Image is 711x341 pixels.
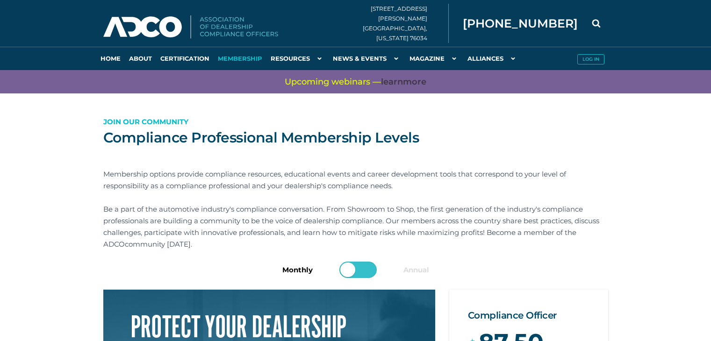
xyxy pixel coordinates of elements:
span: learn [381,77,403,87]
a: Home [96,47,125,70]
a: Magazine [405,47,463,70]
a: Log in [573,47,608,70]
span: [PHONE_NUMBER] [463,18,578,29]
div: [STREET_ADDRESS][PERSON_NAME] [GEOGRAPHIC_DATA], [US_STATE] 76034 [363,4,449,43]
label: Monthly [282,264,313,276]
p: Join our Community [103,116,608,128]
span: Upcoming webinars — [285,76,426,88]
h1: Compliance Professional Membership Levels [103,128,608,147]
a: About [125,47,156,70]
img: Association of Dealership Compliance Officers logo [103,15,278,39]
a: Alliances [463,47,522,70]
a: News & Events [329,47,405,70]
p: Be a part of the automotive industry's compliance conversation. From Showroom to Shop, the first ... [103,203,608,250]
h2: Compliance Officer [468,308,589,322]
a: Resources [266,47,329,70]
label: Annual [403,264,429,276]
button: Log in [577,54,604,64]
a: Membership [214,47,266,70]
a: learnmore [381,76,426,88]
a: Certification [156,47,214,70]
p: Membership options provide compliance resources, educational events and career development tools ... [103,168,608,192]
